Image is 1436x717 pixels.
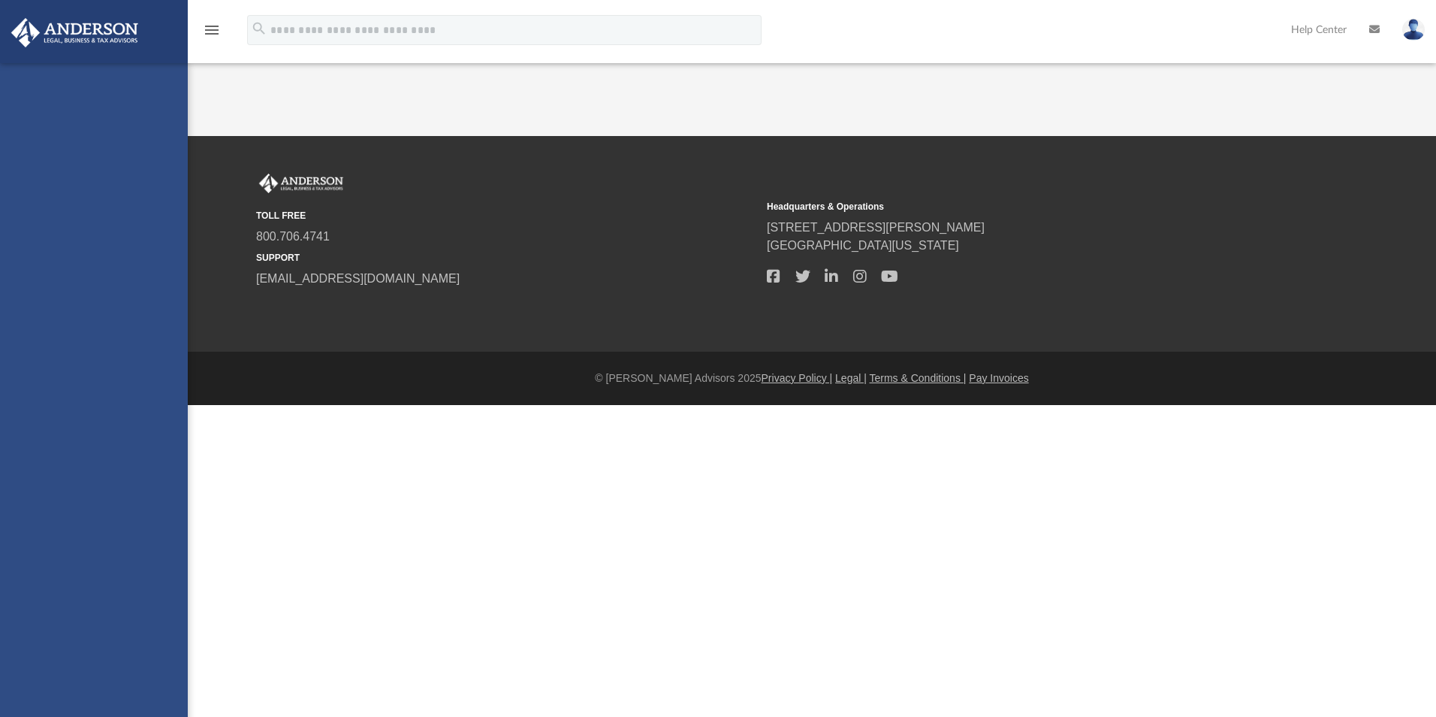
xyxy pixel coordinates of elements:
img: Anderson Advisors Platinum Portal [256,174,346,193]
a: [GEOGRAPHIC_DATA][US_STATE] [767,239,959,252]
img: Anderson Advisors Platinum Portal [7,18,143,47]
img: User Pic [1402,19,1425,41]
small: SUPPORT [256,251,756,265]
a: [STREET_ADDRESS][PERSON_NAME] [767,221,985,234]
a: Pay Invoices [969,372,1028,384]
a: 800.706.4741 [256,230,330,243]
small: Headquarters & Operations [767,200,1267,213]
a: Privacy Policy | [762,372,833,384]
a: [EMAIL_ADDRESS][DOMAIN_NAME] [256,272,460,285]
a: Legal | [835,372,867,384]
small: TOLL FREE [256,209,756,222]
div: © [PERSON_NAME] Advisors 2025 [188,371,1436,386]
a: Terms & Conditions | [870,372,967,384]
a: menu [203,29,221,39]
i: search [251,20,267,37]
i: menu [203,21,221,39]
